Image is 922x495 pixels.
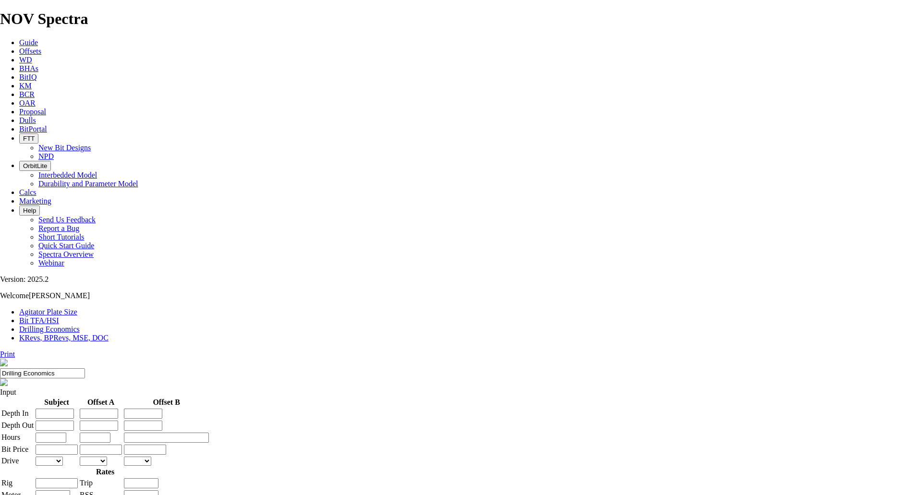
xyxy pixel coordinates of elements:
[79,398,122,407] th: Offset A
[19,38,38,47] a: Guide
[19,90,35,98] a: BCR
[19,188,36,196] a: Calcs
[19,125,47,133] a: BitPortal
[38,259,64,267] a: Webinar
[19,47,41,55] a: Offsets
[1,444,34,455] td: Bit Price
[1,456,34,466] td: Drive
[123,398,209,407] th: Offset B
[1,432,34,443] td: Hours
[19,116,36,124] a: Dulls
[38,216,96,224] a: Send Us Feedback
[19,73,36,81] a: BitIQ
[1,479,12,487] label: Rig
[19,64,38,72] a: BHAs
[38,152,54,160] a: NPD
[19,108,46,116] a: Proposal
[1,408,34,419] td: Depth In
[19,197,51,205] a: Marketing
[19,205,40,216] button: Help
[19,334,109,342] a: KRevs, BPRevs, MSE, DOC
[23,135,35,142] span: FTT
[19,82,32,90] a: KM
[19,308,77,316] a: Agitator Plate Size
[19,99,36,107] a: OAR
[80,479,93,487] label: Trip
[1,467,209,477] th: Rates
[38,180,138,188] a: Durability and Parameter Model
[19,325,80,333] a: Drilling Economics
[38,144,91,152] a: New Bit Designs
[38,171,97,179] a: Interbedded Model
[38,241,94,250] a: Quick Start Guide
[19,316,59,325] a: Bit TFA/HSI
[38,224,79,232] a: Report a Bug
[19,56,32,64] a: WD
[29,291,90,300] span: [PERSON_NAME]
[35,398,78,407] th: Subject
[38,250,94,258] a: Spectra Overview
[23,162,47,169] span: OrbitLite
[23,207,36,214] span: Help
[1,420,34,431] td: Depth Out
[19,161,51,171] button: OrbitLite
[19,133,38,144] button: FTT
[38,233,85,241] a: Short Tutorials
